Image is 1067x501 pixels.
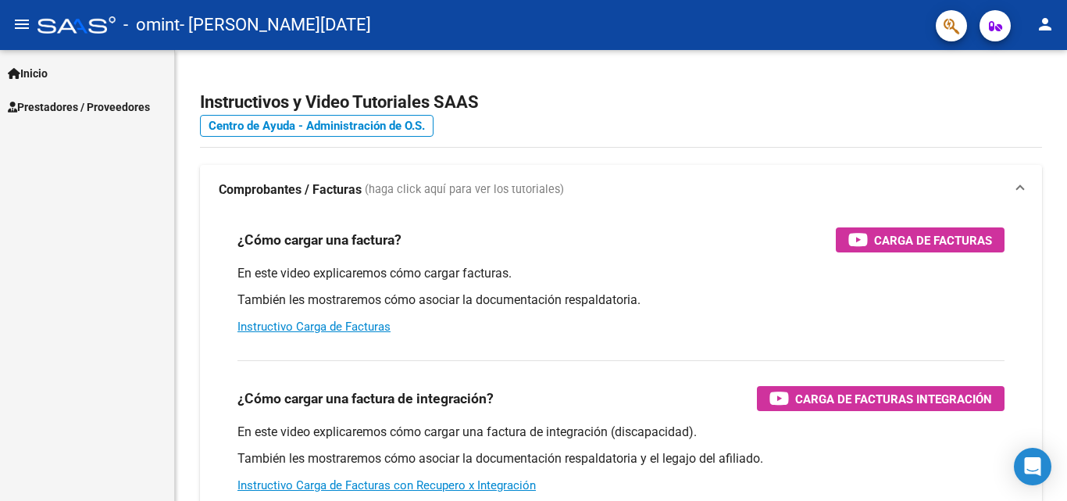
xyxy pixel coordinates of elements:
span: Prestadores / Proveedores [8,98,150,116]
a: Centro de Ayuda - Administración de O.S. [200,115,434,137]
mat-icon: person [1036,15,1055,34]
mat-expansion-panel-header: Comprobantes / Facturas (haga click aquí para ver los tutoriales) [200,165,1042,215]
span: Carga de Facturas [874,231,992,250]
strong: Comprobantes / Facturas [219,181,362,199]
p: También les mostraremos cómo asociar la documentación respaldatoria y el legajo del afiliado. [237,450,1005,467]
p: En este video explicaremos cómo cargar facturas. [237,265,1005,282]
h3: ¿Cómo cargar una factura de integración? [237,388,494,410]
a: Instructivo Carga de Facturas con Recupero x Integración [237,478,536,492]
div: Open Intercom Messenger [1014,448,1051,485]
button: Carga de Facturas [836,227,1005,252]
h3: ¿Cómo cargar una factura? [237,229,401,251]
span: (haga click aquí para ver los tutoriales) [365,181,564,199]
p: En este video explicaremos cómo cargar una factura de integración (discapacidad). [237,424,1005,441]
span: - [PERSON_NAME][DATE] [180,8,371,42]
p: También les mostraremos cómo asociar la documentación respaldatoria. [237,292,1005,309]
h2: Instructivos y Video Tutoriales SAAS [200,88,1042,117]
span: Inicio [8,65,48,82]
mat-icon: menu [12,15,31,34]
span: Carga de Facturas Integración [795,389,992,409]
button: Carga de Facturas Integración [757,386,1005,411]
a: Instructivo Carga de Facturas [237,320,391,334]
span: - omint [123,8,180,42]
